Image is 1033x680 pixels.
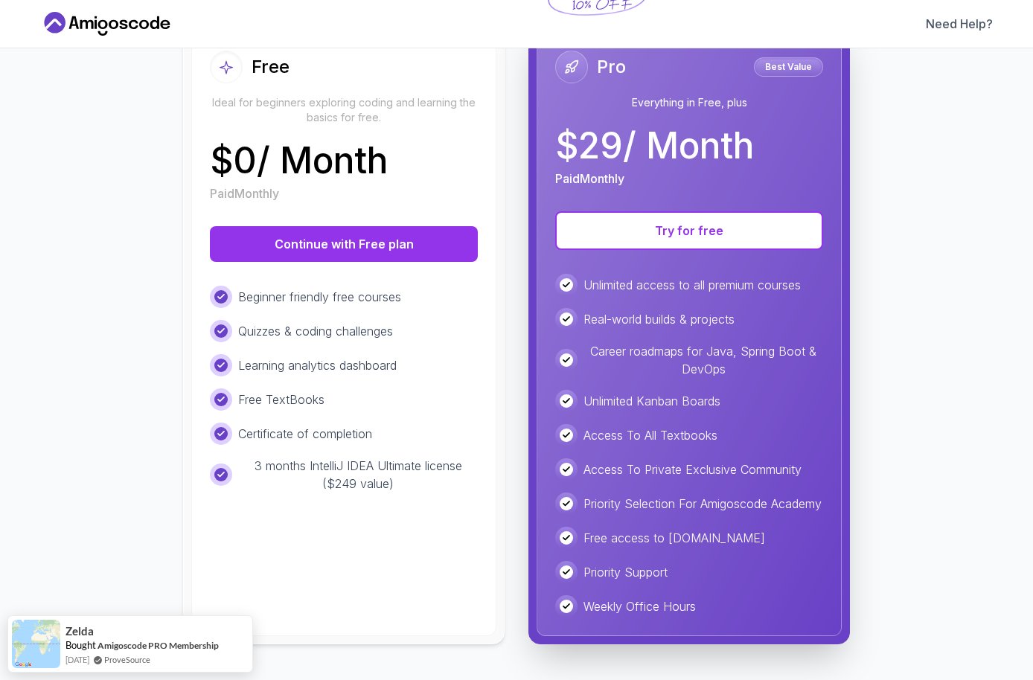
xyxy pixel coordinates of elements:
[583,342,823,378] p: Career roadmaps for Java, Spring Boot & DevOps
[210,95,478,125] p: Ideal for beginners exploring coding and learning the basics for free.
[238,391,324,408] p: Free TextBooks
[555,128,754,164] p: $ 29 / Month
[252,55,290,79] h2: Free
[210,226,478,262] button: Continue with Free plan
[756,60,821,74] p: Best Value
[926,15,993,33] a: Need Help?
[238,457,478,493] p: 3 months IntelliJ IDEA Ultimate license ($249 value)
[555,95,823,110] p: Everything in Free, plus
[583,426,717,444] p: Access To All Textbooks
[583,310,735,328] p: Real-world builds & projects
[104,653,150,666] a: ProveSource
[583,529,765,547] p: Free access to [DOMAIN_NAME]
[65,653,89,666] span: [DATE]
[65,639,96,651] span: Bought
[597,55,626,79] h2: Pro
[583,461,802,478] p: Access To Private Exclusive Community
[210,143,388,179] p: $ 0 / Month
[65,625,94,638] span: Zelda
[583,495,822,513] p: Priority Selection For Amigoscode Academy
[555,211,823,250] button: Try for free
[583,276,801,294] p: Unlimited access to all premium courses
[583,563,668,581] p: Priority Support
[238,356,397,374] p: Learning analytics dashboard
[583,392,720,410] p: Unlimited Kanban Boards
[238,425,372,443] p: Certificate of completion
[555,170,624,187] p: Paid Monthly
[238,288,401,306] p: Beginner friendly free courses
[210,185,279,202] p: Paid Monthly
[583,597,696,615] p: Weekly Office Hours
[12,620,60,668] img: provesource social proof notification image
[97,639,219,652] a: Amigoscode PRO Membership
[238,322,393,340] p: Quizzes & coding challenges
